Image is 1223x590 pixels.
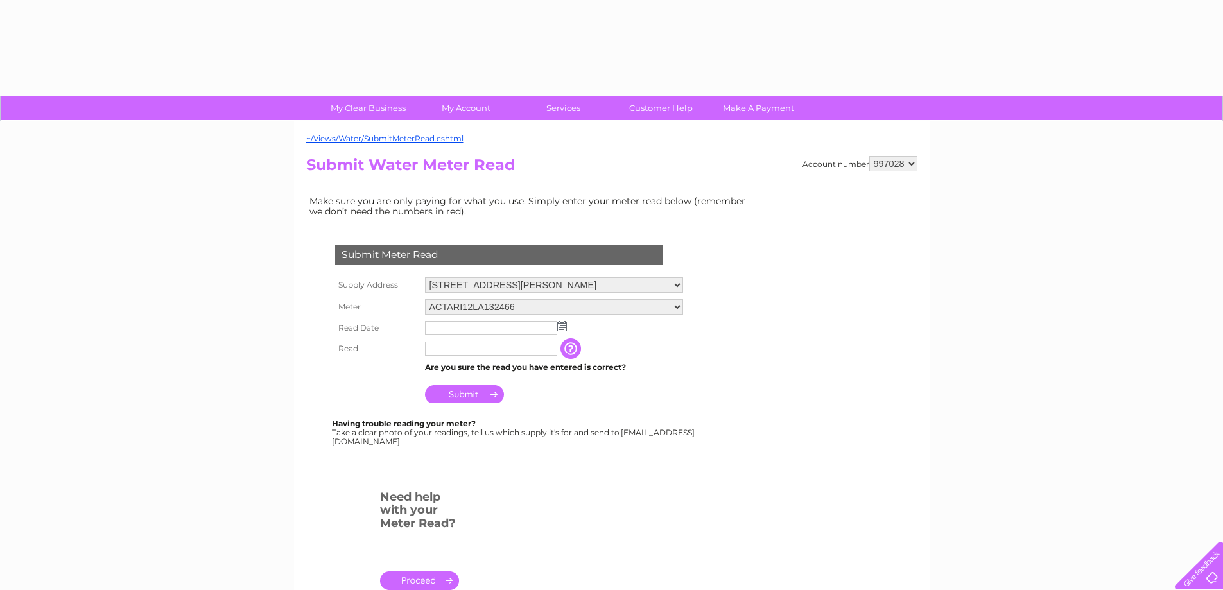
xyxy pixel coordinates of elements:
a: My Account [413,96,519,120]
input: Information [560,338,584,359]
th: Supply Address [332,274,422,296]
th: Read [332,338,422,359]
div: Submit Meter Read [335,245,663,265]
h2: Submit Water Meter Read [306,156,917,180]
td: Make sure you are only paying for what you use. Simply enter your meter read below (remember we d... [306,193,756,220]
th: Meter [332,296,422,318]
img: ... [557,321,567,331]
td: Are you sure the read you have entered is correct? [422,359,686,376]
input: Submit [425,385,504,403]
th: Read Date [332,318,422,338]
b: Having trouble reading your meter? [332,419,476,428]
a: ~/Views/Water/SubmitMeterRead.cshtml [306,134,464,143]
a: . [380,571,459,590]
div: Account number [802,156,917,171]
a: My Clear Business [315,96,421,120]
a: Make A Payment [706,96,811,120]
a: Services [510,96,616,120]
div: Take a clear photo of your readings, tell us which supply it's for and send to [EMAIL_ADDRESS][DO... [332,419,697,446]
a: Customer Help [608,96,714,120]
h3: Need help with your Meter Read? [380,488,459,537]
